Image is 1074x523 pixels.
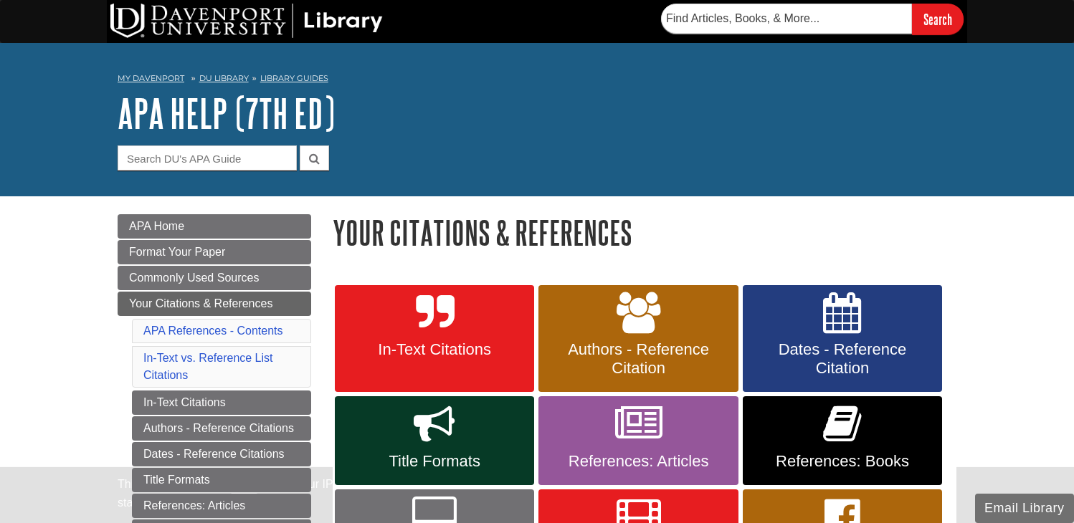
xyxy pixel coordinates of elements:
[132,494,311,518] a: References: Articles
[118,292,311,316] a: Your Citations & References
[743,285,942,393] a: Dates - Reference Citation
[118,266,311,290] a: Commonly Used Sources
[118,69,956,92] nav: breadcrumb
[346,340,523,359] span: In-Text Citations
[260,73,328,83] a: Library Guides
[975,494,1074,523] button: Email Library
[132,390,311,415] a: In-Text Citations
[118,214,311,239] a: APA Home
[538,396,738,485] a: References: Articles
[754,340,931,378] span: Dates - Reference Citation
[346,452,523,471] span: Title Formats
[333,214,956,251] h1: Your Citations & References
[118,145,297,171] input: Search DU's APA Guide
[132,416,311,441] a: Authors - Reference Citations
[199,73,249,83] a: DU Library
[549,340,727,378] span: Authors - Reference Citation
[912,4,964,34] input: Search
[661,4,912,34] input: Find Articles, Books, & More...
[118,240,311,264] a: Format Your Paper
[335,285,534,393] a: In-Text Citations
[743,396,942,485] a: References: Books
[118,91,335,135] a: APA Help (7th Ed)
[129,297,272,310] span: Your Citations & References
[129,220,184,232] span: APA Home
[143,352,273,381] a: In-Text vs. Reference List Citations
[335,396,534,485] a: Title Formats
[754,452,931,471] span: References: Books
[132,468,311,492] a: Title Formats
[118,72,184,85] a: My Davenport
[549,452,727,471] span: References: Articles
[143,325,282,337] a: APA References - Contents
[132,442,311,466] a: Dates - Reference Citations
[110,4,383,38] img: DU Library
[129,272,259,284] span: Commonly Used Sources
[129,246,225,258] span: Format Your Paper
[661,4,964,34] form: Searches DU Library's articles, books, and more
[538,285,738,393] a: Authors - Reference Citation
